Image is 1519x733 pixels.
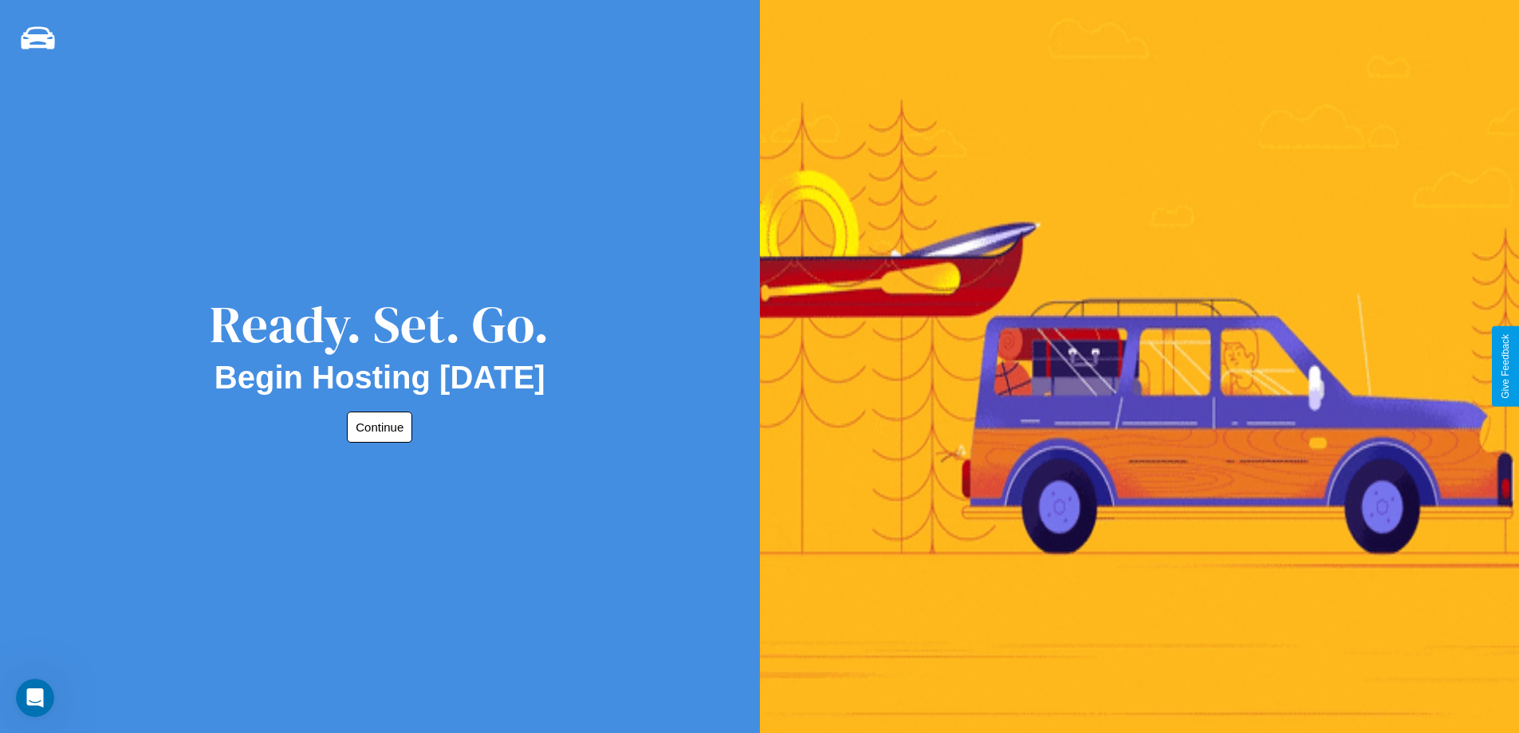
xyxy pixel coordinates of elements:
[1500,334,1511,399] div: Give Feedback
[16,679,54,717] iframe: Intercom live chat
[214,360,545,396] h2: Begin Hosting [DATE]
[347,412,412,443] button: Continue
[210,289,549,360] div: Ready. Set. Go.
